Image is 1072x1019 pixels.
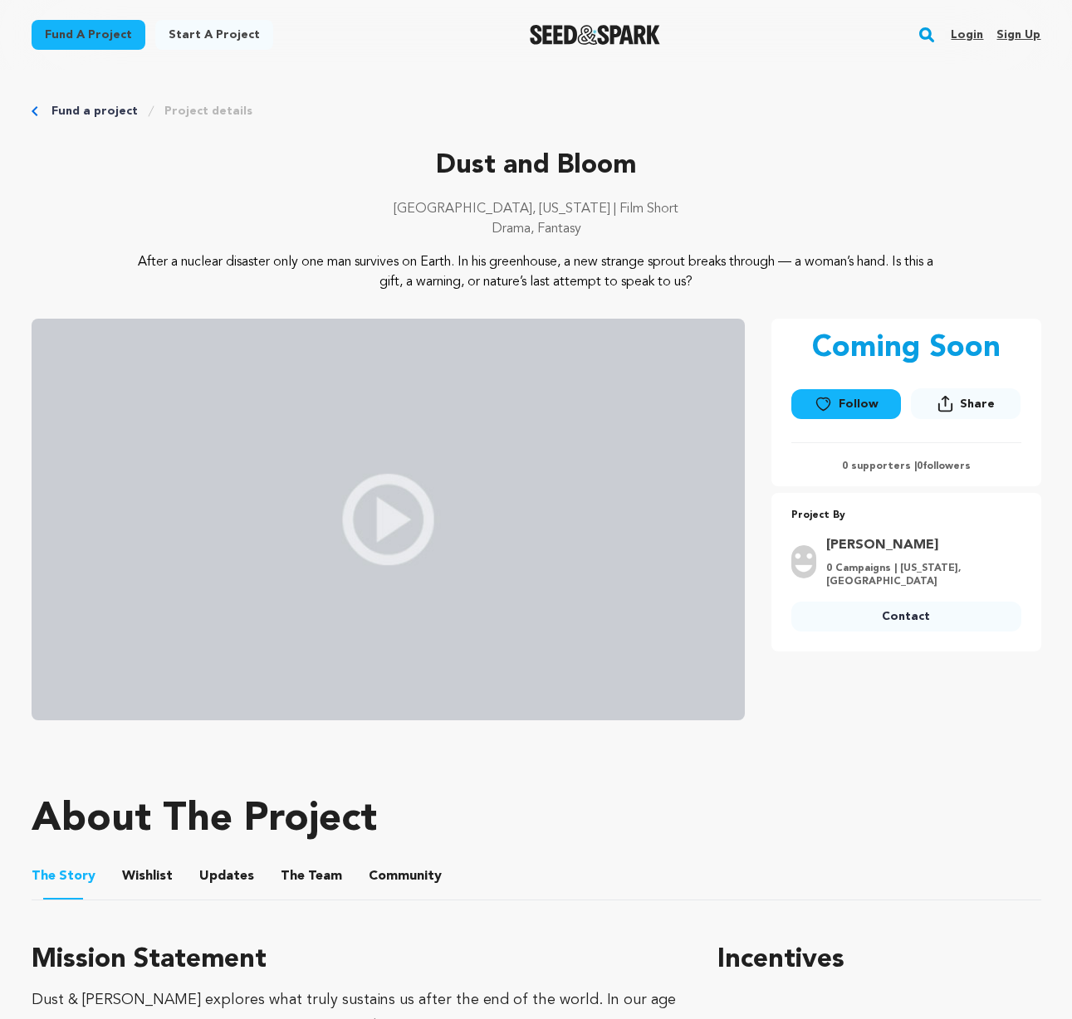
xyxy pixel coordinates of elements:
p: Project By [791,506,1021,525]
p: Drama, Fantasy [32,219,1041,239]
span: Story [32,866,95,886]
h1: About The Project [32,800,377,840]
p: After a nuclear disaster only one man survives on Earth. In his greenhouse, a new strange sprout ... [132,252,940,292]
img: user.png [791,545,816,578]
a: Login [951,22,983,48]
a: Contact [791,602,1021,631]
a: Seed&Spark Homepage [530,25,660,45]
span: The [32,866,56,886]
p: Dust and Bloom [32,146,1041,186]
span: Wishlist [122,866,173,886]
a: Goto Angelica Reyn profile [826,535,1011,555]
button: Share [911,388,1021,419]
p: Coming Soon [812,332,1001,365]
h1: Incentives [717,940,1040,980]
p: [GEOGRAPHIC_DATA], [US_STATE] | Film Short [32,199,1041,219]
a: Fund a project [51,103,138,119]
a: Follow [791,389,901,419]
div: Breadcrumb [32,103,1041,119]
a: Sign up [996,22,1040,48]
p: 0 Campaigns | [US_STATE], [GEOGRAPHIC_DATA] [826,562,1011,588]
img: video_placeholder.jpg [32,319,745,720]
span: The [281,866,305,886]
p: 0 supporters | followers [791,460,1021,473]
span: 0 [917,461,923,471]
span: Team [281,866,342,886]
span: Community [369,866,442,886]
a: Project details [164,103,252,119]
a: Start a project [155,20,273,50]
a: Fund a project [32,20,145,50]
span: Share [960,396,995,412]
img: Seed&Spark Logo Dark Mode [530,25,660,45]
span: Updates [199,866,254,886]
h3: Mission Statement [32,940,678,980]
span: Share [911,388,1021,426]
